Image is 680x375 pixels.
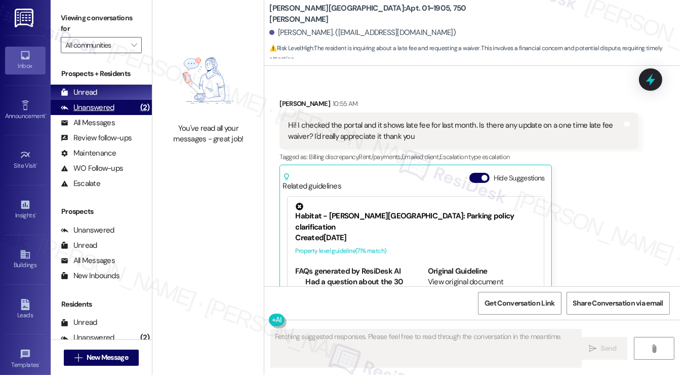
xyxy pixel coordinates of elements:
[5,246,46,273] a: Buildings
[5,146,46,174] a: Site Visit •
[295,203,536,233] div: Habitat - [PERSON_NAME][GEOGRAPHIC_DATA]: Parking policy clarification
[269,43,680,65] span: : The resident is inquiring about a late fee and requesting a waiver. This involves a financial c...
[5,346,46,373] a: Templates •
[51,206,152,217] div: Prospects
[428,266,488,276] b: Original Guideline
[61,178,100,189] div: Escalate
[74,354,82,362] i: 
[428,277,536,298] div: View original document here
[15,9,35,27] img: ResiDesk Logo
[567,292,670,315] button: Share Conversation via email
[51,68,152,79] div: Prospects + Residents
[358,153,402,161] span: Rent/payments ,
[494,173,545,183] label: Hide Suggestions
[485,298,554,309] span: Get Conversation Link
[5,296,46,323] a: Leads
[61,102,114,113] div: Unanswered
[5,47,46,74] a: Inbox
[51,299,152,310] div: Residents
[61,317,97,328] div: Unread
[271,329,581,367] textarea: Fetching suggested responses. Please feel free to read through the conversation in the meantime.
[39,360,41,367] span: •
[164,123,253,145] div: You've read all your messages - great job!
[283,173,341,192] div: Related guidelines
[36,161,38,168] span: •
[138,100,152,116] div: (2)
[440,153,510,161] span: Escalation type escalation
[295,233,536,243] div: Created [DATE]
[269,3,472,25] b: [PERSON_NAME][GEOGRAPHIC_DATA]: Apt. 01~1905, 750 [PERSON_NAME]
[61,148,116,159] div: Maintenance
[61,133,132,143] div: Review follow-ups
[402,153,439,161] span: Emailed client ,
[295,246,536,256] div: Property level guideline ( 71 % match)
[35,210,36,217] span: •
[279,149,638,164] div: Tagged as:
[269,27,456,38] div: [PERSON_NAME]. ([EMAIL_ADDRESS][DOMAIN_NAME])
[330,98,358,109] div: 10:55 AM
[61,240,97,251] div: Unread
[578,337,627,360] button: Send
[65,37,126,53] input: All communities
[61,332,114,343] div: Unanswered
[131,41,137,49] i: 
[309,153,358,161] span: Billing discrepancy ,
[288,120,622,142] div: Hi! I checked the portal and it shows late fee for last month. Is there any update on a one time ...
[601,343,616,354] span: Send
[45,111,47,118] span: •
[279,98,638,113] div: [PERSON_NAME]
[650,345,658,353] i: 
[269,44,313,52] strong: ⚠️ Risk Level: High
[138,330,152,346] div: (2)
[61,255,115,266] div: All Messages
[64,350,139,366] button: New Message
[164,43,253,118] img: empty-state
[295,266,401,276] b: FAQs generated by ResiDesk AI
[61,163,123,174] div: WO Follow-ups
[5,196,46,223] a: Insights •
[61,225,114,236] div: Unanswered
[61,10,142,37] label: Viewing conversations for
[478,292,561,315] button: Get Conversation Link
[87,352,128,363] span: New Message
[573,298,663,309] span: Share Conversation via email
[589,345,596,353] i: 
[305,277,404,320] li: Had a question about the 30 min parking communication that was just sent out. Can you help clarify?
[61,118,115,128] div: All Messages
[61,87,97,98] div: Unread
[61,271,119,281] div: New Inbounds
